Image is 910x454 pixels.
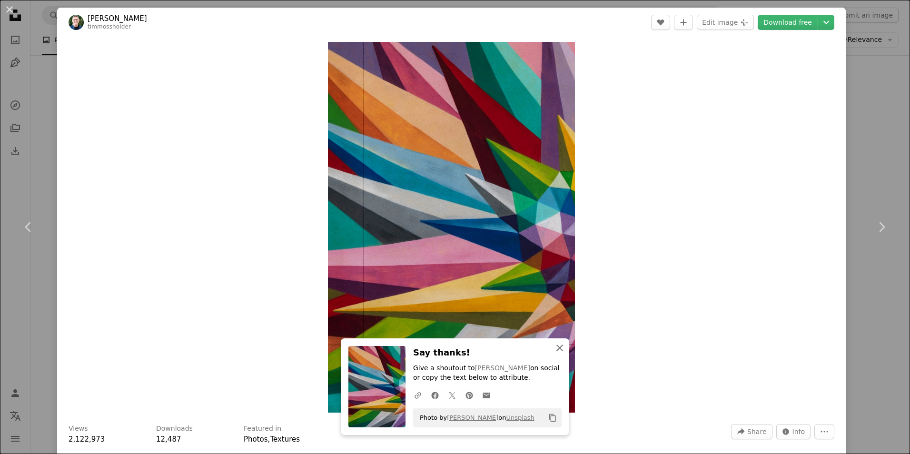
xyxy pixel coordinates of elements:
a: [PERSON_NAME] [88,14,147,23]
button: Share this image [731,424,772,439]
a: timmossholder [88,23,131,30]
a: Textures [270,435,300,444]
img: Go to Tim Mossholder's profile [69,15,84,30]
span: Share [747,424,766,439]
button: Like [651,15,670,30]
a: Share on Twitter [444,385,461,405]
span: Info [792,424,805,439]
button: Copy to clipboard [544,410,561,426]
button: Edit image [697,15,754,30]
button: Add to Collection [674,15,693,30]
span: , [268,435,270,444]
p: Give a shoutout to on social or copy the text below to attribute. [413,364,562,383]
a: Next [853,181,910,273]
a: Photos [244,435,268,444]
a: Share on Facebook [426,385,444,405]
h3: Say thanks! [413,346,562,360]
button: More Actions [814,424,834,439]
span: Photo by on [415,410,534,425]
span: 2,122,973 [69,435,105,444]
span: 12,487 [156,435,181,444]
a: Unsplash [506,414,534,421]
button: Zoom in on this image [328,42,575,413]
h3: Views [69,424,88,434]
img: red yellow blue and green abstract painting [328,42,575,413]
h3: Downloads [156,424,193,434]
button: Stats about this image [776,424,811,439]
h3: Featured in [244,424,281,434]
a: Download free [758,15,818,30]
a: Share on Pinterest [461,385,478,405]
button: Choose download size [818,15,834,30]
a: [PERSON_NAME] [475,364,530,372]
a: [PERSON_NAME] [447,414,498,421]
a: Share over email [478,385,495,405]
